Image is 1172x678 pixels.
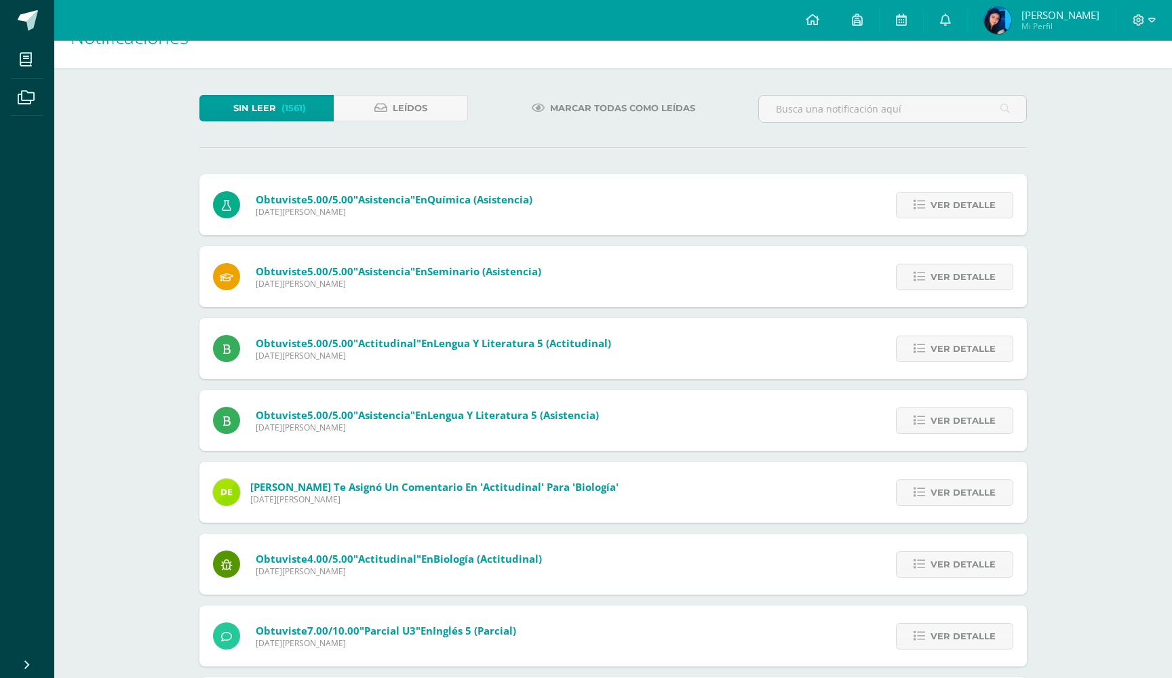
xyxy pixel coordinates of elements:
[256,336,611,350] span: Obtuviste en
[307,193,353,206] span: 5.00/5.00
[353,336,421,350] span: "Actitudinal"
[256,552,542,565] span: Obtuviste en
[427,408,599,422] span: Lengua y Literatura 5 (Asistencia)
[256,408,599,422] span: Obtuviste en
[199,95,334,121] a: Sin leer(1561)
[515,95,712,121] a: Marcar todas como leídas
[256,637,516,649] span: [DATE][PERSON_NAME]
[256,206,532,218] span: [DATE][PERSON_NAME]
[427,264,541,278] span: Seminario (Asistencia)
[256,264,541,278] span: Obtuviste en
[433,552,542,565] span: Biología (Actitudinal)
[931,193,996,218] span: Ver detalle
[256,278,541,290] span: [DATE][PERSON_NAME]
[256,565,542,577] span: [DATE][PERSON_NAME]
[759,96,1026,122] input: Busca una notificación aquí
[233,96,276,121] span: Sin leer
[984,7,1011,34] img: bbd03f31755a1d90598f1d1d12476aa6.png
[353,193,415,206] span: "Asistencia"
[256,350,611,361] span: [DATE][PERSON_NAME]
[256,624,516,637] span: Obtuviste en
[550,96,695,121] span: Marcar todas como leídas
[359,624,421,637] span: "Parcial U3"
[334,95,468,121] a: Leídos
[250,480,619,494] span: [PERSON_NAME] te asignó un comentario en 'Actitudinal' para 'Biología'
[256,193,532,206] span: Obtuviste en
[931,264,996,290] span: Ver detalle
[256,422,599,433] span: [DATE][PERSON_NAME]
[307,552,353,565] span: 4.00/5.00
[931,408,996,433] span: Ver detalle
[1021,8,1099,22] span: [PERSON_NAME]
[931,624,996,649] span: Ver detalle
[307,408,353,422] span: 5.00/5.00
[427,193,532,206] span: Química (Asistencia)
[433,624,516,637] span: Inglés 5 (Parcial)
[353,552,421,565] span: "Actitudinal"
[393,96,427,121] span: Leídos
[931,480,996,505] span: Ver detalle
[281,96,306,121] span: (1561)
[931,552,996,577] span: Ver detalle
[213,479,240,506] img: a0f5f5afb1d5eb19c05f5fc52693af15.png
[307,624,359,637] span: 7.00/10.00
[433,336,611,350] span: Lengua y Literatura 5 (Actitudinal)
[307,264,353,278] span: 5.00/5.00
[250,494,619,505] span: [DATE][PERSON_NAME]
[307,336,353,350] span: 5.00/5.00
[353,264,415,278] span: "Asistencia"
[353,408,415,422] span: "Asistencia"
[931,336,996,361] span: Ver detalle
[1021,20,1099,32] span: Mi Perfil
